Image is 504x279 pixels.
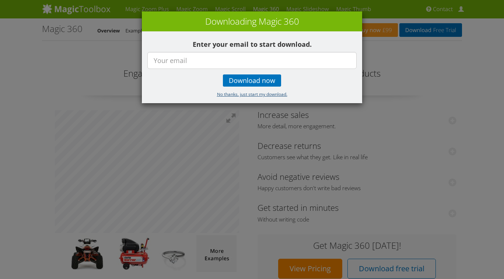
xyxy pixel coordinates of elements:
input: Your email [147,52,357,69]
a: No thanks, just start my download. [217,90,287,97]
a: Download now [223,74,281,87]
b: Enter your email to start download. [193,40,312,49]
h3: Downloading Magic 360 [146,15,358,28]
small: No thanks, just start my download. [217,91,287,97]
span: Download now [229,78,275,84]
